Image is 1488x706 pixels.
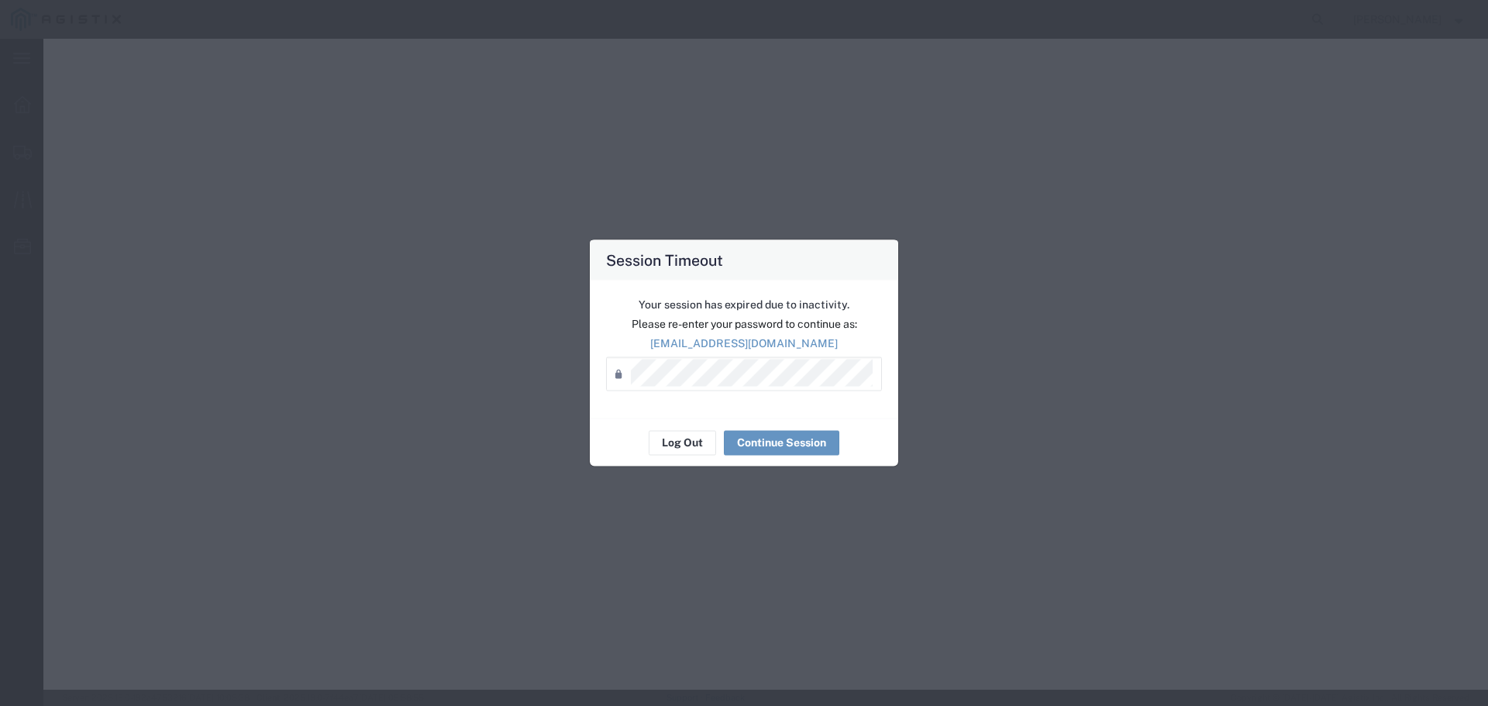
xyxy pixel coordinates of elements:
button: Log Out [649,430,716,455]
p: Your session has expired due to inactivity. [606,296,882,312]
p: [EMAIL_ADDRESS][DOMAIN_NAME] [606,335,882,351]
p: Please re-enter your password to continue as: [606,315,882,332]
button: Continue Session [724,430,839,455]
h4: Session Timeout [606,248,723,270]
